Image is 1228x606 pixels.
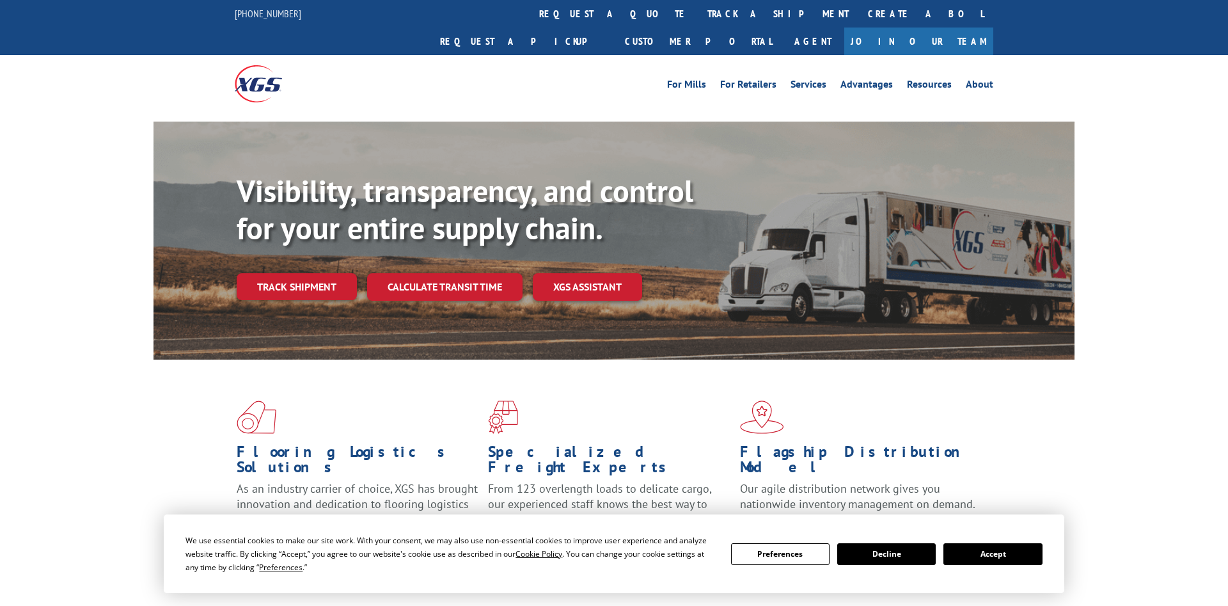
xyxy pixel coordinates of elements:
a: Agent [782,28,844,55]
a: Advantages [840,79,893,93]
a: For Mills [667,79,706,93]
a: Services [791,79,826,93]
img: xgs-icon-focused-on-flooring-red [488,401,518,434]
div: Cookie Consent Prompt [164,514,1064,593]
button: Decline [837,543,936,565]
a: Track shipment [237,273,357,300]
a: For Retailers [720,79,776,93]
a: Resources [907,79,952,93]
span: Preferences [259,562,303,573]
img: xgs-icon-total-supply-chain-intelligence-red [237,401,276,434]
a: Request a pickup [430,28,615,55]
a: Customer Portal [615,28,782,55]
h1: Flagship Distribution Model [740,444,982,481]
img: xgs-icon-flagship-distribution-model-red [740,401,784,434]
b: Visibility, transparency, and control for your entire supply chain. [237,171,693,248]
a: Calculate transit time [367,273,523,301]
button: Preferences [731,543,830,565]
a: About [966,79,993,93]
span: As an industry carrier of choice, XGS has brought innovation and dedication to flooring logistics... [237,481,478,527]
span: Cookie Policy [516,548,562,559]
p: From 123 overlength loads to delicate cargo, our experienced staff knows the best way to move you... [488,481,730,538]
div: We use essential cookies to make our site work. With your consent, we may also use non-essential ... [185,534,715,574]
h1: Specialized Freight Experts [488,444,730,481]
h1: Flooring Logistics Solutions [237,444,478,481]
a: Join Our Team [844,28,993,55]
button: Accept [943,543,1042,565]
a: [PHONE_NUMBER] [235,7,301,20]
span: Our agile distribution network gives you nationwide inventory management on demand. [740,481,975,511]
a: XGS ASSISTANT [533,273,642,301]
